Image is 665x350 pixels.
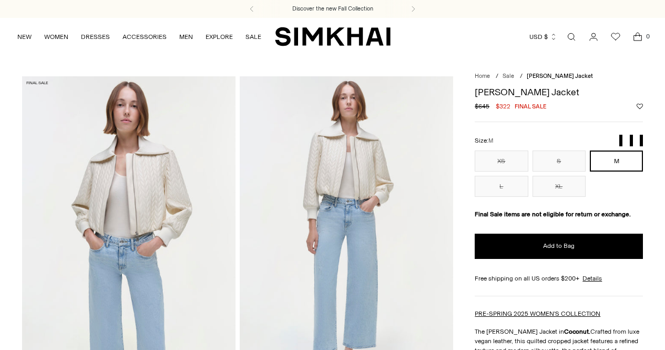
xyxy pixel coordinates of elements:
[533,151,586,172] button: S
[122,25,167,48] a: ACCESSORIES
[488,137,493,144] span: M
[475,234,643,259] button: Add to Bag
[496,72,498,81] div: /
[245,25,261,48] a: SALE
[475,136,493,146] label: Size:
[605,26,626,47] a: Wishlist
[475,310,600,317] a: PRE-SPRING 2025 WOMEN'S COLLECTION
[81,25,110,48] a: DRESSES
[44,25,68,48] a: WOMEN
[637,103,643,109] button: Add to Wishlist
[529,25,557,48] button: USD $
[583,26,604,47] a: Go to the account page
[527,73,593,79] span: [PERSON_NAME] Jacket
[564,328,590,335] strong: Coconut.
[292,5,373,13] a: Discover the new Fall Collection
[643,32,652,41] span: 0
[503,73,514,79] a: Sale
[475,176,528,197] button: L
[206,25,233,48] a: EXPLORE
[496,102,510,111] span: $322
[475,72,643,81] nav: breadcrumbs
[561,26,582,47] a: Open search modal
[582,274,602,283] a: Details
[533,176,586,197] button: XL
[275,26,391,47] a: SIMKHAI
[475,274,643,283] div: Free shipping on all US orders $200+
[475,151,528,172] button: XS
[475,87,643,97] h1: [PERSON_NAME] Jacket
[475,211,631,218] strong: Final Sale items are not eligible for return or exchange.
[475,102,489,111] s: $645
[543,242,575,251] span: Add to Bag
[627,26,648,47] a: Open cart modal
[520,72,523,81] div: /
[475,73,490,79] a: Home
[590,151,643,172] button: M
[179,25,193,48] a: MEN
[17,25,32,48] a: NEW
